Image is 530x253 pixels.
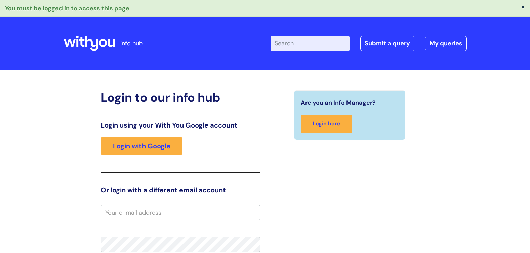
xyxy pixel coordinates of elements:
button: × [521,4,525,10]
input: Search [271,36,350,51]
a: Submit a query [360,36,414,51]
p: info hub [120,38,143,49]
input: Your e-mail address [101,205,260,220]
a: Login here [301,115,352,133]
h2: Login to our info hub [101,90,260,105]
h3: Or login with a different email account [101,186,260,194]
h3: Login using your With You Google account [101,121,260,129]
a: My queries [425,36,467,51]
span: Are you an Info Manager? [301,97,376,108]
a: Login with Google [101,137,182,155]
